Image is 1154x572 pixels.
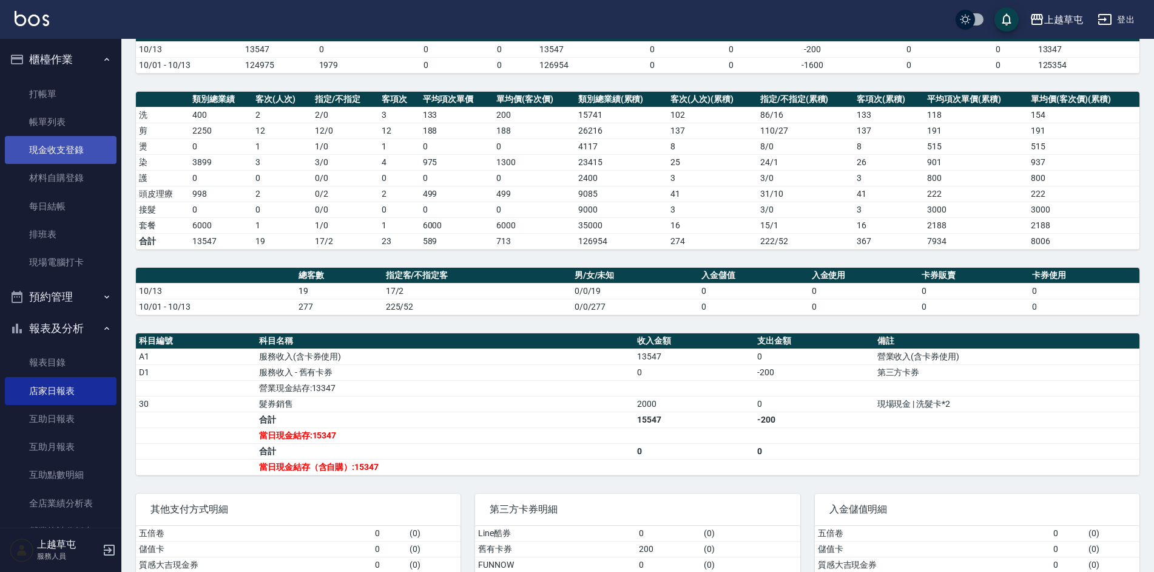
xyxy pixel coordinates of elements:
[874,333,1139,349] th: 備註
[136,526,372,542] td: 五倍卷
[1028,154,1139,170] td: 937
[312,233,379,249] td: 17/2
[256,459,634,475] td: 當日現金結存（含自購）:15347
[634,443,754,459] td: 0
[136,170,189,186] td: 護
[1044,12,1083,27] div: 上越草屯
[757,107,854,123] td: 86 / 16
[854,202,924,217] td: 3
[575,233,668,249] td: 126954
[1028,170,1139,186] td: 800
[407,541,461,557] td: ( 0 )
[667,202,757,217] td: 3
[312,170,379,186] td: 0 / 0
[634,396,754,412] td: 2000
[420,92,494,107] th: 平均項次單價
[924,123,1028,138] td: 191
[854,154,924,170] td: 26
[316,57,390,73] td: 1979
[924,233,1028,249] td: 7934
[420,107,494,123] td: 133
[189,217,252,233] td: 6000
[994,7,1019,32] button: save
[5,433,116,461] a: 互助月報表
[189,123,252,138] td: 2250
[136,299,295,315] td: 10/01 - 10/13
[379,170,419,186] td: 0
[136,92,1139,250] table: a dense table
[575,202,668,217] td: 9000
[854,92,924,107] th: 客項次(累積)
[379,217,419,233] td: 1
[634,333,754,349] th: 收入金額
[1035,41,1139,57] td: 13347
[420,123,494,138] td: 188
[189,92,252,107] th: 類別總業績
[383,283,572,299] td: 17/2
[829,503,1125,516] span: 入金儲值明細
[815,526,1051,542] td: 五倍卷
[924,170,1028,186] td: 800
[1093,9,1139,31] button: 登出
[136,154,189,170] td: 染
[420,186,494,202] td: 499
[242,41,315,57] td: 13547
[1085,541,1139,557] td: ( 0 )
[189,170,252,186] td: 0
[754,333,874,349] th: 支出金額
[757,123,854,138] td: 110 / 27
[312,123,379,138] td: 12 / 0
[136,41,242,57] td: 10/13
[694,41,768,57] td: 0
[136,268,1139,315] table: a dense table
[5,136,116,164] a: 現金收支登錄
[136,202,189,217] td: 接髮
[575,138,668,154] td: 4117
[636,541,701,557] td: 200
[5,377,116,405] a: 店家日報表
[136,333,1139,475] table: a dense table
[634,364,754,380] td: 0
[136,186,189,202] td: 頭皮理療
[5,220,116,248] a: 排班表
[136,349,256,364] td: A1
[572,268,698,284] th: 男/女/未知
[698,268,809,284] th: 入金儲值
[256,427,634,443] td: 當日現金結存:15347
[5,44,116,75] button: 櫃檯作業
[610,41,694,57] td: 0
[5,461,116,489] a: 互助點數明細
[610,57,694,73] td: 0
[1028,202,1139,217] td: 3000
[1028,138,1139,154] td: 515
[1028,92,1139,107] th: 單均價(客次價)(累積)
[636,526,701,542] td: 0
[379,233,419,249] td: 23
[493,138,575,154] td: 0
[136,364,256,380] td: D1
[698,299,809,315] td: 0
[256,443,634,459] td: 合計
[924,154,1028,170] td: 901
[189,154,252,170] td: 3899
[1029,283,1139,299] td: 0
[136,107,189,123] td: 洗
[295,283,382,299] td: 19
[420,154,494,170] td: 975
[256,333,634,349] th: 科目名稱
[136,138,189,154] td: 燙
[667,217,757,233] td: 16
[757,170,854,186] td: 3 / 0
[857,57,961,73] td: 0
[252,233,312,249] td: 19
[252,92,312,107] th: 客次(人次)
[694,57,768,73] td: 0
[295,268,382,284] th: 總客數
[924,92,1028,107] th: 平均項次單價(累積)
[420,217,494,233] td: 6000
[383,299,572,315] td: 225/52
[252,186,312,202] td: 2
[256,364,634,380] td: 服務收入 - 舊有卡券
[372,541,407,557] td: 0
[256,396,634,412] td: 髮券銷售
